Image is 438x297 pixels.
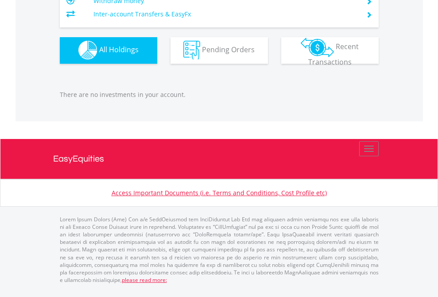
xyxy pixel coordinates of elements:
[301,38,334,57] img: transactions-zar-wht.png
[122,276,167,284] a: please read more:
[281,37,379,64] button: Recent Transactions
[183,41,200,60] img: pending_instructions-wht.png
[308,42,359,67] span: Recent Transactions
[78,41,97,60] img: holdings-wht.png
[112,189,327,197] a: Access Important Documents (i.e. Terms and Conditions, Cost Profile etc)
[60,37,157,64] button: All Holdings
[60,90,379,99] p: There are no investments in your account.
[53,139,385,179] a: EasyEquities
[60,216,379,284] p: Lorem Ipsum Dolors (Ame) Con a/e SeddOeiusmod tem InciDiduntut Lab Etd mag aliquaen admin veniamq...
[99,45,139,54] span: All Holdings
[93,8,355,21] td: Inter-account Transfers & EasyFx
[171,37,268,64] button: Pending Orders
[202,45,255,54] span: Pending Orders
